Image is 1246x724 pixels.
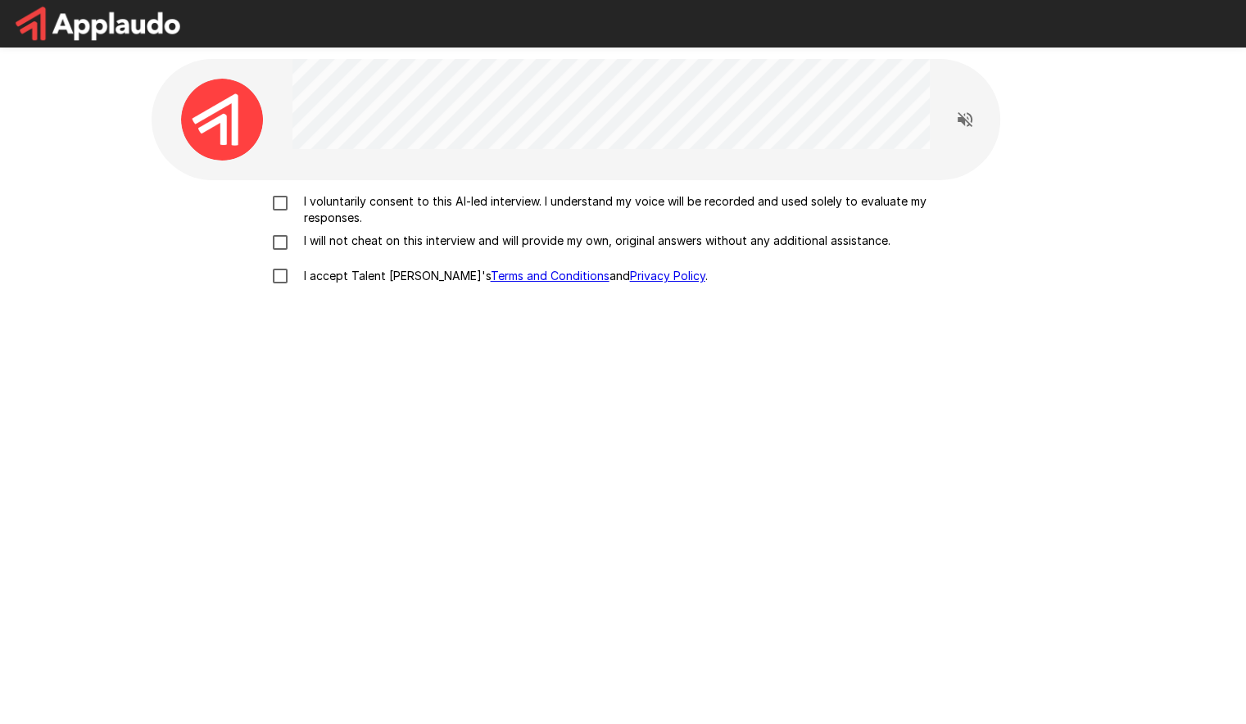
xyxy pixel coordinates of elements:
[181,79,263,161] img: applaudo_avatar.png
[297,268,708,284] p: I accept Talent [PERSON_NAME]'s and .
[297,233,890,249] p: I will not cheat on this interview and will provide my own, original answers without any addition...
[297,193,984,226] p: I voluntarily consent to this AI-led interview. I understand my voice will be recorded and used s...
[949,103,981,136] button: Read questions aloud
[491,269,609,283] a: Terms and Conditions
[630,269,705,283] a: Privacy Policy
